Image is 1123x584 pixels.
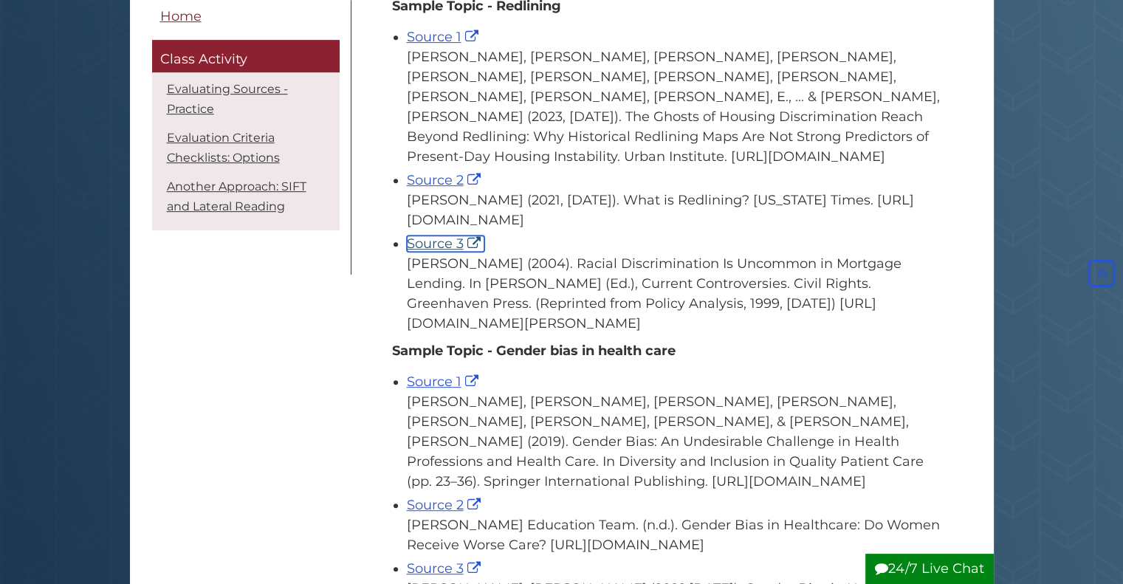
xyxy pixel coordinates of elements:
[407,254,942,334] div: [PERSON_NAME] (2004). Racial Discrimination Is Uncommon in Mortgage Lending. In [PERSON_NAME] (Ed...
[167,179,306,213] a: Another Approach: SIFT and Lateral Reading
[167,82,288,116] a: Evaluating Sources - Practice
[407,497,484,513] a: Source 2
[407,515,942,555] div: [PERSON_NAME] Education Team. (n.d.). Gender Bias in Healthcare: Do Women Receive Worse Care? [UR...
[407,47,942,167] div: [PERSON_NAME], [PERSON_NAME], [PERSON_NAME], [PERSON_NAME], [PERSON_NAME], [PERSON_NAME], [PERSON...
[407,29,482,45] a: Source 1
[407,236,484,252] a: Source 3
[1084,265,1119,281] a: Back to Top
[865,554,994,584] button: 24/7 Live Chat
[407,374,482,390] a: Source 1
[407,172,484,188] a: Source 2
[407,190,942,230] div: [PERSON_NAME] (2021, [DATE]). What is Redlining? [US_STATE] Times. [URL][DOMAIN_NAME]
[160,52,247,68] span: Class Activity
[407,392,942,492] div: [PERSON_NAME], [PERSON_NAME], [PERSON_NAME], [PERSON_NAME], [PERSON_NAME], [PERSON_NAME], [PERSON...
[167,131,280,165] a: Evaluation Criteria Checklists: Options
[407,560,484,577] a: Source 3
[160,8,202,24] span: Home
[392,343,676,359] b: Sample Topic - Gender bias in health care
[152,41,340,73] a: Class Activity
